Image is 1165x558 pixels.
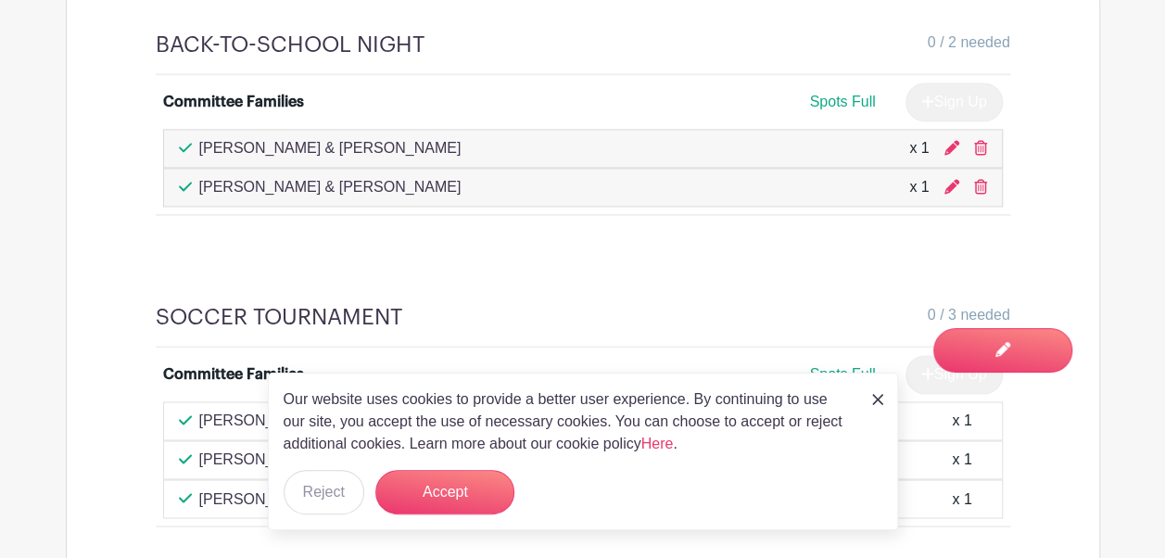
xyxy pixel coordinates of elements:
[163,363,304,386] div: Committee Families
[809,366,875,382] span: Spots Full
[199,410,322,432] p: [PERSON_NAME]
[909,137,929,159] div: x 1
[641,436,674,451] a: Here
[809,94,875,109] span: Spots Full
[199,449,322,471] p: [PERSON_NAME]
[928,32,1010,54] span: 0 / 2 needed
[952,488,971,510] div: x 1
[156,304,402,331] h4: SOCCER TOURNAMENT
[163,91,304,113] div: Committee Families
[199,488,322,510] p: [PERSON_NAME]
[952,410,971,432] div: x 1
[928,304,1010,326] span: 0 / 3 needed
[199,176,462,198] p: [PERSON_NAME] & [PERSON_NAME]
[952,449,971,471] div: x 1
[375,470,514,514] button: Accept
[909,176,929,198] div: x 1
[284,388,853,455] p: Our website uses cookies to provide a better user experience. By continuing to use our site, you ...
[199,137,462,159] p: [PERSON_NAME] & [PERSON_NAME]
[284,470,364,514] button: Reject
[872,394,883,405] img: close_button-5f87c8562297e5c2d7936805f587ecaba9071eb48480494691a3f1689db116b3.svg
[156,32,424,58] h4: BACK-TO-SCHOOL NIGHT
